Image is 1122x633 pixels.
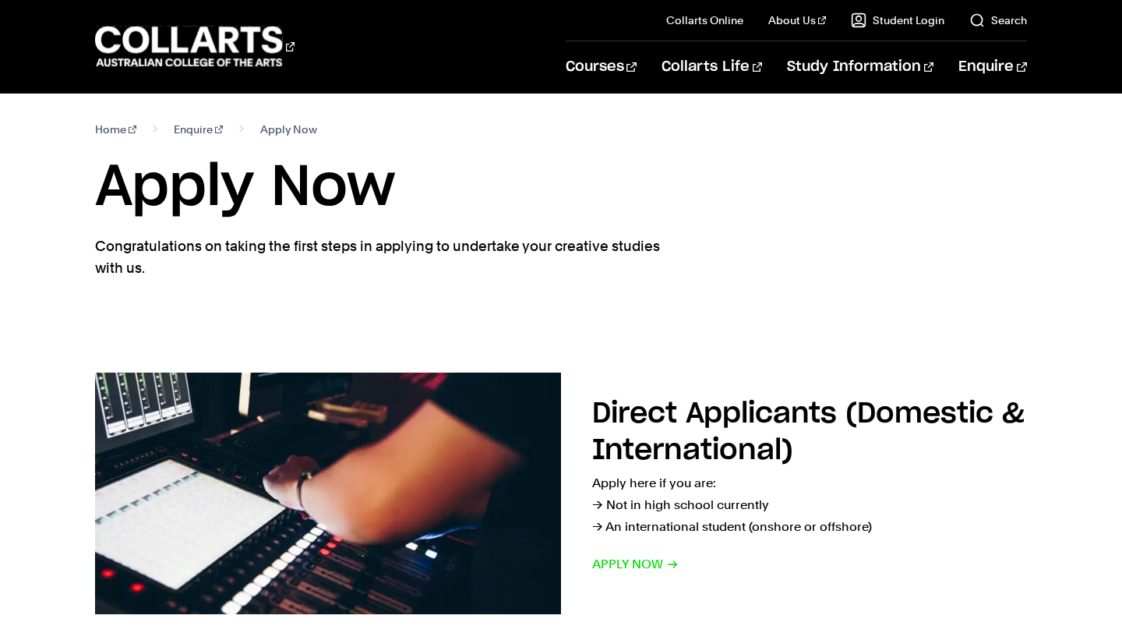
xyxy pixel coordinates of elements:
[566,41,637,93] a: Courses
[174,118,223,140] a: Enquire
[592,472,1027,538] p: Apply here if you are: → Not in high school currently → An international student (onshore or offs...
[95,373,1026,614] a: Direct Applicants (Domestic & International) Apply here if you are:→ Not in high school currently...
[666,12,743,28] a: Collarts Online
[592,553,679,575] span: Apply now
[958,41,1026,93] a: Enquire
[260,118,317,140] span: Apply Now
[768,12,826,28] a: About Us
[95,24,295,69] div: Go to homepage
[851,12,944,28] a: Student Login
[95,118,136,140] a: Home
[95,235,664,279] p: Congratulations on taking the first steps in applying to undertake your creative studies with us.
[662,41,762,93] a: Collarts Life
[592,400,1025,465] h2: Direct Applicants (Domestic & International)
[787,41,933,93] a: Study Information
[95,153,1026,223] h1: Apply Now
[969,12,1027,28] a: Search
